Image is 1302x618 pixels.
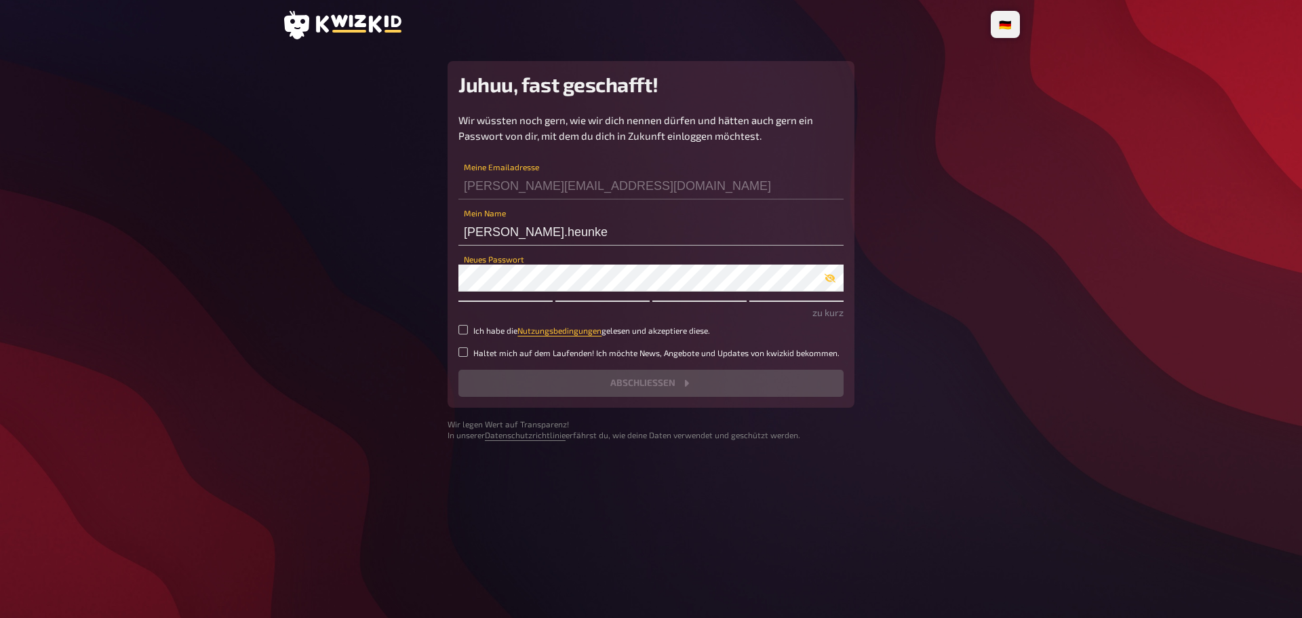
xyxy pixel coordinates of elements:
[993,14,1017,35] li: 🇩🇪
[458,113,844,143] p: Wir wüssten noch gern, wie wir dich nennen dürfen und hätten auch gern ein Passwort von dir, mit ...
[458,305,844,320] p: zu kurz
[448,419,854,442] small: Wir legen Wert auf Transparenz! In unserer erfährst du, wie deine Daten verwendet und geschützt w...
[473,325,710,336] small: Ich habe die gelesen und akzeptiere diese.
[458,370,844,397] button: Abschließen
[458,218,844,246] input: Mein Name
[517,326,601,335] a: Nutzungsbedingungen
[458,72,844,96] h2: Juhuu, fast geschafft!
[473,347,840,359] small: Haltet mich auf dem Laufenden! Ich möchte News, Angebote und Updates von kwizkid bekommen.
[485,430,566,440] a: Datenschutzrichtlinie
[458,172,844,199] input: Meine Emailadresse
